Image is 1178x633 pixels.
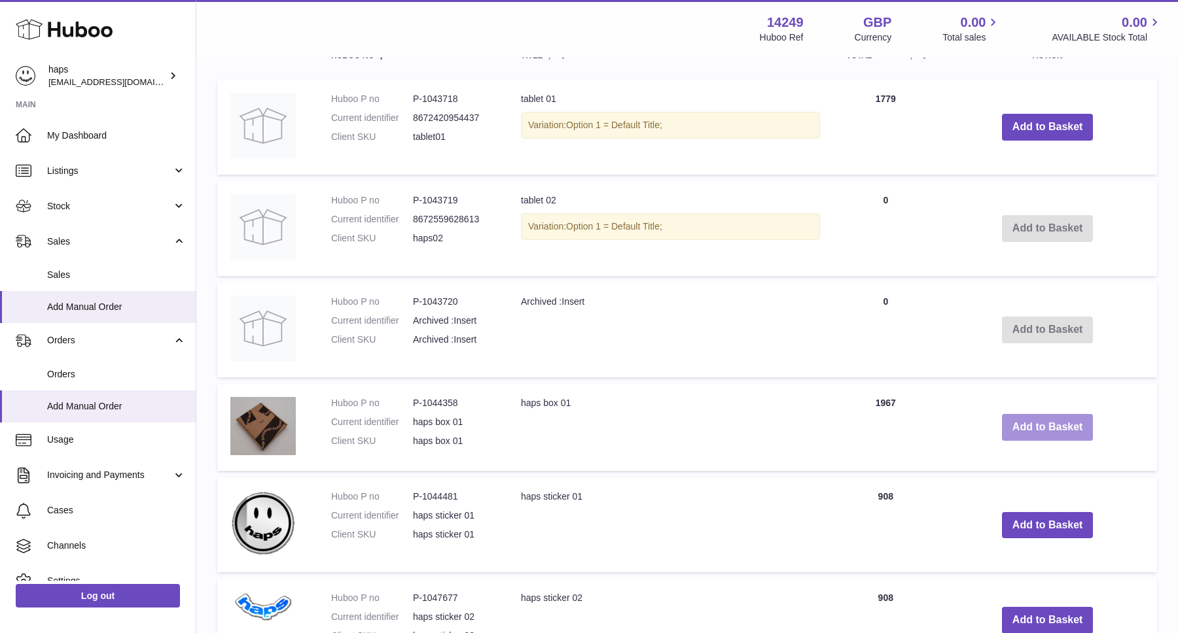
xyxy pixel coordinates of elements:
[855,31,892,44] div: Currency
[331,315,413,327] dt: Current identifier
[1002,114,1094,141] button: Add to Basket
[230,490,296,556] img: haps sticker 01
[331,334,413,346] dt: Client SKU
[1122,14,1147,31] span: 0.00
[331,490,413,503] dt: Huboo P no
[230,592,296,621] img: haps sticker 02
[47,504,186,517] span: Cases
[961,14,986,31] span: 0.00
[413,509,495,522] dd: haps sticker 01
[413,232,495,245] dd: haps02
[47,200,172,213] span: Stock
[331,397,413,409] dt: Huboo P no
[833,384,938,471] td: 1967
[47,235,172,248] span: Sales
[47,575,186,587] span: Settings
[413,592,495,604] dd: P-1047677
[413,416,495,428] dd: haps box 01
[413,611,495,623] dd: haps sticker 02
[942,31,1001,44] span: Total sales
[863,14,891,31] strong: GBP
[331,232,413,245] dt: Client SKU
[1002,414,1094,441] button: Add to Basket
[331,296,413,308] dt: Huboo P no
[47,269,186,281] span: Sales
[521,112,820,139] div: Variation:
[331,435,413,447] dt: Client SKU
[413,334,495,346] dd: Archived :Insert
[47,334,172,347] span: Orders
[331,611,413,623] dt: Current identifier
[331,528,413,541] dt: Client SKU
[413,213,495,226] dd: 8672559628613
[331,213,413,226] dt: Current identifier
[413,131,495,143] dd: tablet01
[331,416,413,428] dt: Current identifier
[833,80,938,175] td: 1779
[566,221,662,231] span: Option 1 = Default Title;
[47,301,186,313] span: Add Manual Order
[767,14,804,31] strong: 14249
[1052,31,1162,44] span: AVAILABLE Stock Total
[47,400,186,413] span: Add Manual Order
[16,584,180,607] a: Log out
[760,31,804,44] div: Huboo Ref
[331,93,413,105] dt: Huboo P no
[413,315,495,327] dd: Archived :Insert
[508,181,833,276] td: tablet 02
[48,63,166,88] div: haps
[833,282,938,377] td: 0
[48,77,192,87] span: [EMAIL_ADDRESS][DOMAIN_NAME]
[47,368,186,381] span: Orders
[331,194,413,207] dt: Huboo P no
[413,435,495,447] dd: haps box 01
[230,296,296,361] img: Archived :Insert
[833,477,938,572] td: 908
[230,397,296,455] img: haps box 01
[413,93,495,105] dd: P-1043718
[413,528,495,541] dd: haps sticker 01
[47,469,172,481] span: Invoicing and Payments
[413,112,495,124] dd: 8672420954437
[566,120,662,130] span: Option 1 = Default Title;
[508,80,833,175] td: tablet 01
[331,131,413,143] dt: Client SKU
[508,282,833,377] td: Archived :Insert
[16,66,35,86] img: hello@gethaps.co.uk
[1002,512,1094,539] button: Add to Basket
[413,490,495,503] dd: P-1044481
[413,296,495,308] dd: P-1043720
[331,112,413,124] dt: Current identifier
[413,194,495,207] dd: P-1043719
[331,592,413,604] dt: Huboo P no
[47,129,186,142] span: My Dashboard
[47,434,186,446] span: Usage
[942,14,1001,44] a: 0.00 Total sales
[47,539,186,552] span: Channels
[413,397,495,409] dd: P-1044358
[47,165,172,177] span: Listings
[833,181,938,276] td: 0
[508,477,833,572] td: haps sticker 01
[1052,14,1162,44] a: 0.00 AVAILABLE Stock Total
[331,509,413,522] dt: Current identifier
[521,213,820,240] div: Variation:
[508,384,833,471] td: haps box 01
[230,194,296,260] img: tablet 02
[230,93,296,158] img: tablet 01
